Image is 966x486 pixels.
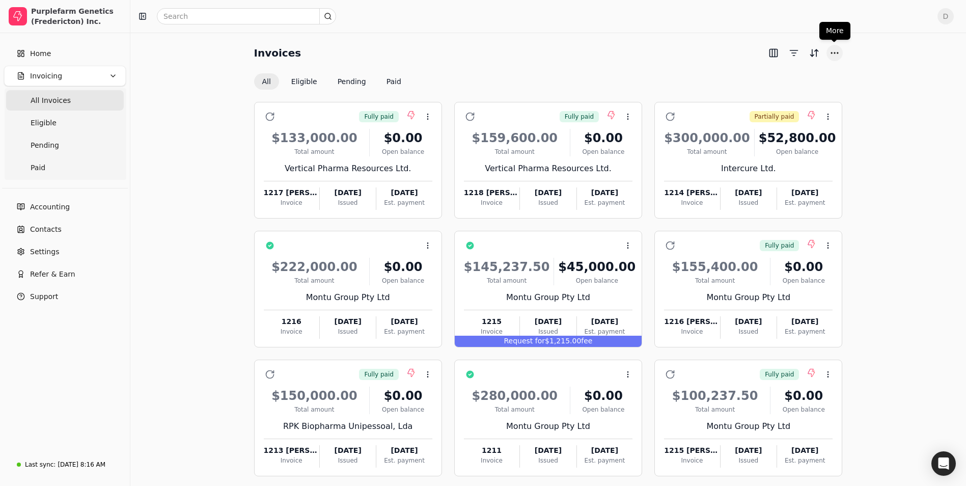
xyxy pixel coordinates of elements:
[320,456,376,465] div: Issued
[31,6,121,26] div: Purplefarm Genetics (Fredericton) Inc.
[775,387,833,405] div: $0.00
[374,147,432,156] div: Open balance
[320,445,376,456] div: [DATE]
[4,264,126,284] button: Refer & Earn
[31,163,45,173] span: Paid
[721,456,777,465] div: Issued
[765,241,794,250] span: Fully paid
[931,451,956,476] div: Open Intercom Messenger
[4,66,126,86] button: Invoicing
[721,327,777,336] div: Issued
[376,445,432,456] div: [DATE]
[6,135,124,155] a: Pending
[264,456,319,465] div: Invoice
[30,247,59,257] span: Settings
[264,291,432,304] div: Montu Group Pty Ltd
[664,258,766,276] div: $155,400.00
[937,8,954,24] button: D
[574,147,632,156] div: Open balance
[777,187,833,198] div: [DATE]
[264,420,432,433] div: RPK Biopharma Unipessoal, Lda
[264,147,366,156] div: Total amount
[664,198,720,207] div: Invoice
[374,129,432,147] div: $0.00
[4,455,126,474] a: Last sync:[DATE] 8:16 AM
[264,163,432,175] div: Vertical Pharma Resources Ltd.
[806,45,822,61] button: Sort
[378,73,409,90] button: Paid
[664,129,750,147] div: $300,000.00
[464,420,632,433] div: Montu Group Pty Ltd
[31,118,57,128] span: Eligible
[464,291,632,304] div: Montu Group Pty Ltd
[31,140,59,151] span: Pending
[577,456,632,465] div: Est. payment
[664,187,720,198] div: 1214 [PERSON_NAME]
[264,327,319,336] div: Invoice
[4,197,126,217] a: Accounting
[30,224,62,235] span: Contacts
[577,187,632,198] div: [DATE]
[777,445,833,456] div: [DATE]
[577,327,632,336] div: Est. payment
[574,129,632,147] div: $0.00
[30,48,51,59] span: Home
[254,45,301,61] h2: Invoices
[455,336,642,347] div: $1,215.00
[376,316,432,327] div: [DATE]
[374,387,432,405] div: $0.00
[777,456,833,465] div: Est. payment
[376,198,432,207] div: Est. payment
[264,276,366,285] div: Total amount
[320,198,376,207] div: Issued
[374,405,432,414] div: Open balance
[577,316,632,327] div: [DATE]
[30,269,75,280] span: Refer & Earn
[364,370,393,379] span: Fully paid
[283,73,325,90] button: Eligible
[759,129,836,147] div: $52,800.00
[721,316,777,327] div: [DATE]
[4,43,126,64] a: Home
[464,387,566,405] div: $280,000.00
[264,316,319,327] div: 1216
[364,112,393,121] span: Fully paid
[581,337,592,345] span: fee
[826,45,843,61] button: More
[264,129,366,147] div: $133,000.00
[464,456,519,465] div: Invoice
[759,147,836,156] div: Open balance
[254,73,409,90] div: Invoice filter options
[777,327,833,336] div: Est. payment
[30,202,70,212] span: Accounting
[464,187,519,198] div: 1218 [PERSON_NAME]
[577,198,632,207] div: Est. payment
[664,163,833,175] div: Intercure Ltd.
[520,327,576,336] div: Issued
[58,460,105,469] div: [DATE] 8:16 AM
[464,327,519,336] div: Invoice
[721,445,777,456] div: [DATE]
[464,258,550,276] div: $145,237.50
[574,405,632,414] div: Open balance
[264,405,366,414] div: Total amount
[464,163,632,175] div: Vertical Pharma Resources Ltd.
[320,316,376,327] div: [DATE]
[777,316,833,327] div: [DATE]
[264,187,319,198] div: 1217 [PERSON_NAME]
[31,95,71,106] span: All Invoices
[819,22,850,40] div: More
[664,387,766,405] div: $100,237.50
[558,276,636,285] div: Open balance
[765,370,794,379] span: Fully paid
[464,316,519,327] div: 1215
[6,90,124,111] a: All Invoices
[254,73,279,90] button: All
[6,157,124,178] a: Paid
[376,327,432,336] div: Est. payment
[664,405,766,414] div: Total amount
[4,286,126,307] button: Support
[320,327,376,336] div: Issued
[464,147,566,156] div: Total amount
